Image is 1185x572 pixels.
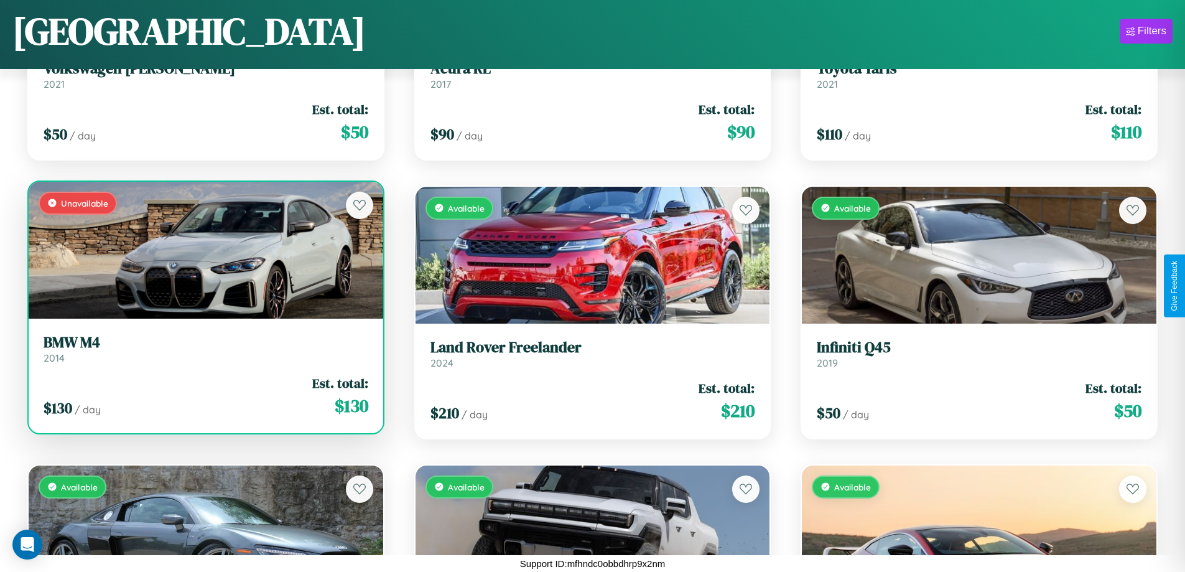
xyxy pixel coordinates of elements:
[430,403,459,423] span: $ 210
[817,403,840,423] span: $ 50
[1114,398,1141,423] span: $ 50
[834,482,871,492] span: Available
[721,398,755,423] span: $ 210
[699,100,755,118] span: Est. total:
[448,482,485,492] span: Available
[1085,100,1141,118] span: Est. total:
[520,555,665,572] p: Support ID: mfhndc0obbdhrp9x2nm
[727,120,755,144] span: $ 90
[845,129,871,142] span: / day
[44,334,368,364] a: BMW M42014
[430,357,453,369] span: 2024
[12,530,42,560] div: Open Intercom Messenger
[61,482,98,492] span: Available
[699,379,755,397] span: Est. total:
[430,60,755,90] a: Acura RL2017
[335,393,368,418] span: $ 130
[817,60,1141,90] a: Toyota Yaris2021
[817,60,1141,78] h3: Toyota Yaris
[430,60,755,78] h3: Acura RL
[61,198,108,209] span: Unavailable
[430,78,451,90] span: 2017
[430,339,755,357] h3: Land Rover Freelander
[462,408,488,421] span: / day
[843,408,869,421] span: / day
[430,339,755,369] a: Land Rover Freelander2024
[817,78,838,90] span: 2021
[312,100,368,118] span: Est. total:
[457,129,483,142] span: / day
[312,374,368,392] span: Est. total:
[1111,120,1141,144] span: $ 110
[1138,25,1166,37] div: Filters
[817,124,842,144] span: $ 110
[44,60,368,78] h3: Volkswagen [PERSON_NAME]
[430,124,454,144] span: $ 90
[1085,379,1141,397] span: Est. total:
[44,334,368,352] h3: BMW M4
[44,398,72,418] span: $ 130
[448,203,485,213] span: Available
[817,357,838,369] span: 2019
[75,403,101,416] span: / day
[44,78,65,90] span: 2021
[341,120,368,144] span: $ 50
[44,124,67,144] span: $ 50
[44,60,368,90] a: Volkswagen [PERSON_NAME]2021
[12,6,366,57] h1: [GEOGRAPHIC_DATA]
[834,203,871,213] span: Available
[1170,261,1179,311] div: Give Feedback
[817,339,1141,369] a: Infiniti Q452019
[1120,19,1173,44] button: Filters
[44,352,65,364] span: 2014
[70,129,96,142] span: / day
[817,339,1141,357] h3: Infiniti Q45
